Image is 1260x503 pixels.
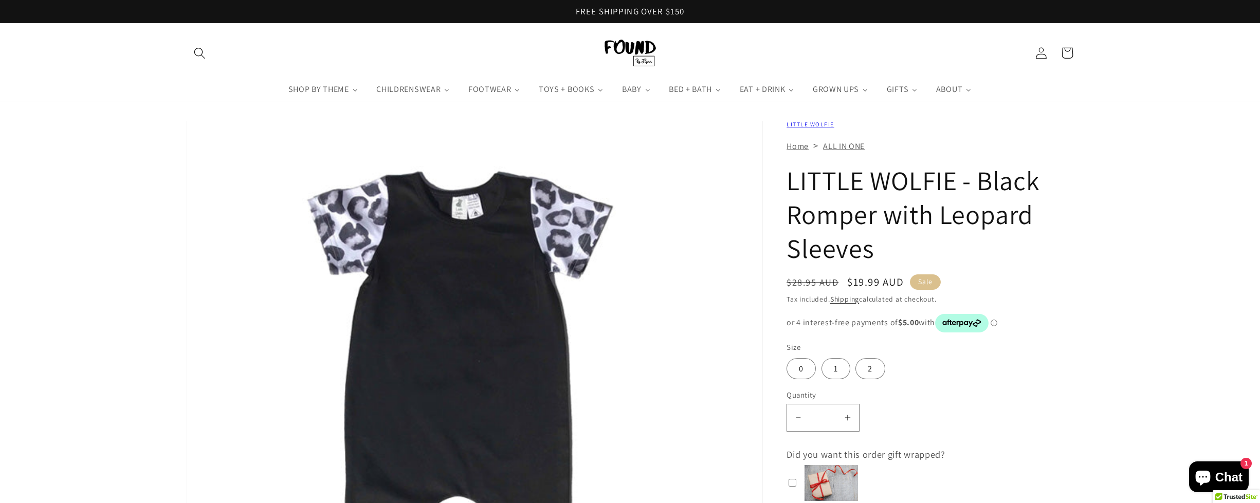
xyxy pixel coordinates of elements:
a: FOOTWEAR [459,77,529,102]
a: SHOP BY THEME [279,77,368,102]
a: Shipping [830,294,859,304]
span: FOOTWEAR [466,84,513,95]
span: ABOUT [934,84,963,95]
div: Did you want this order gift wrapped? [787,446,1047,462]
a: BED + BATH [660,77,731,102]
a: LITTLE WOLFIE [787,120,834,128]
img: FOUND By Flynn logo [605,40,656,66]
span: CHILDRENSWEAR [374,84,442,95]
h1: LITTLE WOLFIE - Black Romper with Leopard Sleeves [787,164,1073,265]
span: GIFTS [885,84,909,95]
span: > [813,139,818,152]
span: SHOP BY THEME [286,84,350,95]
a: BABY [613,77,660,102]
div: Tax included. calculated at checkout. [787,293,1073,305]
span: BED + BATH [667,84,713,95]
a: ABOUT [927,77,981,102]
a: Home [787,141,809,152]
s: $28.95 AUD [787,276,838,288]
span: GROWN UPS [811,84,860,95]
a: GROWN UPS [804,77,878,102]
a: GIFTS [878,77,927,102]
a: ALL IN ONE [823,141,865,152]
legend: Size [787,342,801,352]
span: BABY [620,84,643,95]
span: Sale [910,274,941,290]
span: EAT + DRINK [738,84,787,95]
a: EAT + DRINK [731,77,804,102]
a: TOYS + BOOKS [529,77,613,102]
img: 718d66c15d08669852642fdc1bee3623.jpg [805,465,858,501]
span: $19.99 AUD [847,275,904,289]
label: 2 [855,358,885,379]
span: TOYS + BOOKS [537,84,595,95]
inbox-online-store-chat: Shopify online store chat [1186,461,1252,495]
label: 0 [787,358,816,379]
a: CHILDRENSWEAR [368,77,460,102]
label: 1 [821,358,850,379]
label: Quantity [787,389,1006,400]
summary: Search [187,40,213,66]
